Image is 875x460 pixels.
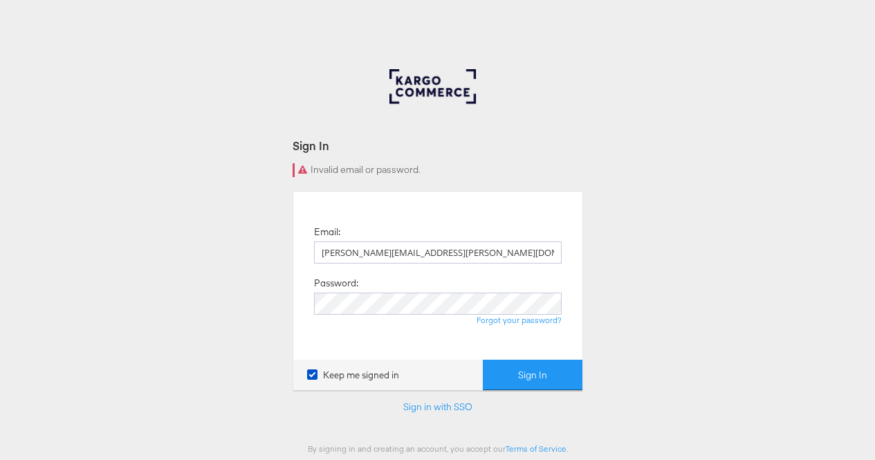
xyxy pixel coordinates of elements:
div: By signing in and creating an account, you accept our . [293,443,583,454]
a: Sign in with SSO [403,401,472,413]
div: Invalid email or password. [293,163,583,177]
div: Sign In [293,138,583,154]
a: Forgot your password? [477,315,562,325]
input: Email [314,241,562,264]
button: Sign In [483,360,582,391]
label: Email: [314,226,340,239]
label: Password: [314,277,358,290]
label: Keep me signed in [307,369,399,382]
a: Terms of Service [506,443,567,454]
